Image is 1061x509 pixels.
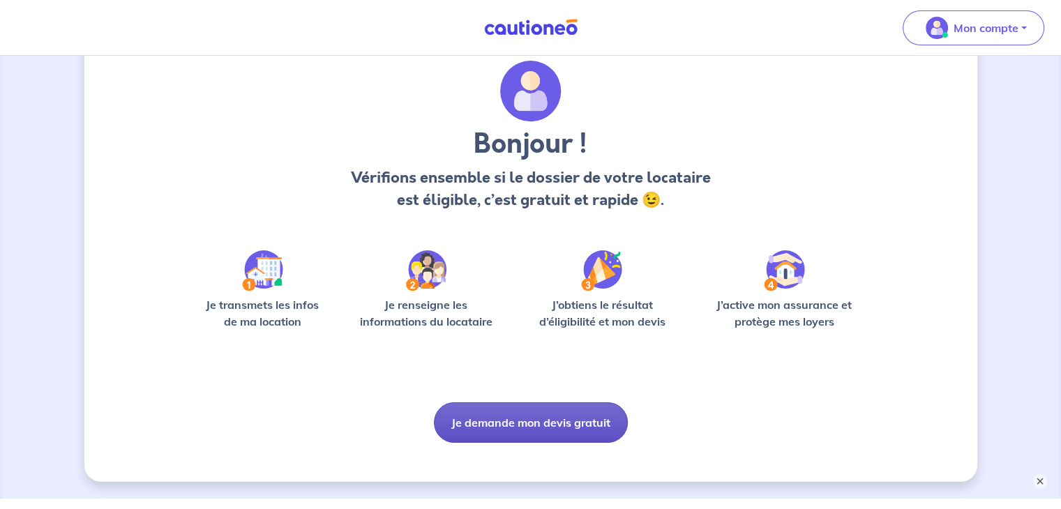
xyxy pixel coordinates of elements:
img: /static/f3e743aab9439237c3e2196e4328bba9/Step-3.svg [581,250,622,291]
img: /static/c0a346edaed446bb123850d2d04ad552/Step-2.svg [406,250,446,291]
img: /static/bfff1cf634d835d9112899e6a3df1a5d/Step-4.svg [764,250,805,291]
p: Je transmets les infos de ma location [196,296,329,330]
img: archivate [500,61,562,122]
p: Je renseigne les informations du locataire [352,296,502,330]
button: illu_account_valid_menu.svgMon compte [903,10,1044,45]
button: Je demande mon devis gratuit [434,402,628,443]
img: illu_account_valid_menu.svg [926,17,948,39]
img: /static/90a569abe86eec82015bcaae536bd8e6/Step-1.svg [242,250,283,291]
p: J’active mon assurance et protège mes loyers [703,296,866,330]
button: × [1033,474,1047,488]
p: J’obtiens le résultat d’éligibilité et mon devis [523,296,681,330]
h3: Bonjour ! [347,128,714,161]
p: Vérifions ensemble si le dossier de votre locataire est éligible, c’est gratuit et rapide 😉. [347,167,714,211]
img: Cautioneo [479,19,583,36]
p: Mon compte [954,20,1018,36]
